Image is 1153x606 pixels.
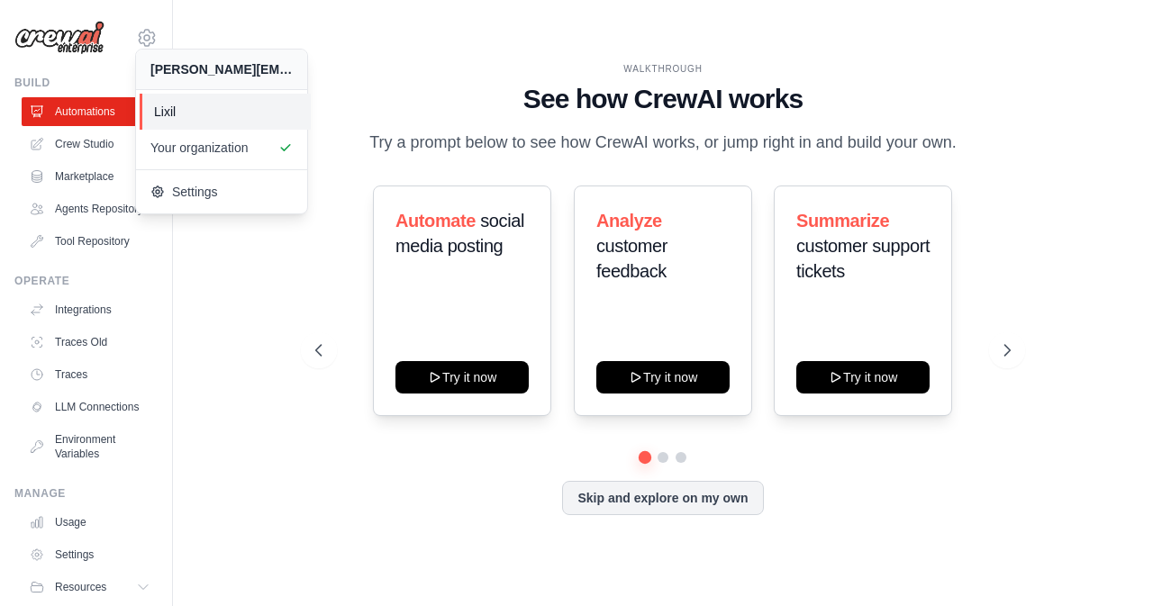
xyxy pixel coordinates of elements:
a: Traces Old [22,328,158,357]
a: Crew Studio [22,130,158,158]
div: [PERSON_NAME][EMAIL_ADDRESS][PERSON_NAME][DOMAIN_NAME] [150,60,293,78]
h1: See how CrewAI works [315,83,1010,115]
a: Settings [136,174,307,210]
a: Agents Repository [22,194,158,223]
div: Manage [14,486,158,501]
span: customer support tickets [796,236,930,281]
button: Skip and explore on my own [562,481,763,515]
a: Your organization [136,130,307,166]
button: Try it now [796,361,930,393]
span: customer feedback [596,236,667,281]
button: Resources [22,573,158,601]
span: social media posting [395,211,524,256]
span: Summarize [796,211,889,231]
a: Marketplace [22,162,158,191]
button: Try it now [395,361,529,393]
a: LLM Connections [22,393,158,421]
a: Usage [22,508,158,537]
a: Environment Variables [22,425,158,468]
div: Build [14,76,158,90]
span: Automate [395,211,476,231]
a: Traces [22,360,158,389]
a: Automations [22,97,158,126]
a: Settings [22,540,158,569]
span: Analyze [596,211,662,231]
span: Lixil [154,103,296,121]
button: Try it now [596,361,730,393]
a: Integrations [22,295,158,324]
iframe: Chat Widget [1063,520,1153,606]
span: Your organization [150,139,293,157]
a: Tool Repository [22,227,158,256]
p: Try a prompt below to see how CrewAI works, or jump right in and build your own. [360,130,966,156]
div: Operate [14,274,158,288]
img: Logo [14,21,104,55]
span: Resources [55,580,106,594]
a: Lixil [140,94,311,130]
span: Settings [150,183,293,201]
div: WALKTHROUGH [315,62,1010,76]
